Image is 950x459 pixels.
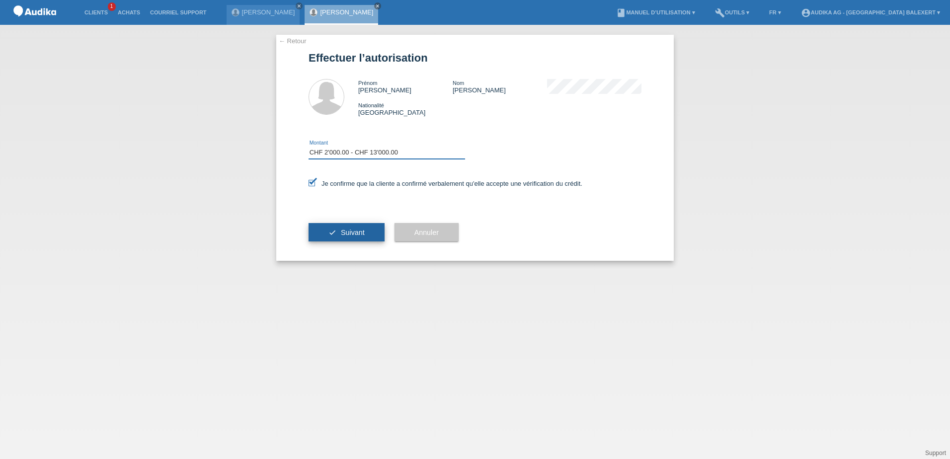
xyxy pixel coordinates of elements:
a: Support [925,450,946,457]
label: Je confirme que la cliente a confirmé verbalement qu'elle accepte une vérification du crédit. [309,180,582,187]
i: check [328,229,336,236]
a: POS — MF Group [10,19,60,27]
span: Suivant [341,229,365,236]
i: close [297,3,302,8]
a: Achats [113,9,145,15]
span: 1 [108,2,116,11]
a: [PERSON_NAME] [320,8,373,16]
a: account_circleAudika AG - [GEOGRAPHIC_DATA] Balexert ▾ [796,9,945,15]
div: [GEOGRAPHIC_DATA] [358,101,453,116]
div: [PERSON_NAME] [358,79,453,94]
a: bookManuel d’utilisation ▾ [611,9,700,15]
a: Courriel Support [145,9,211,15]
span: Annuler [414,229,439,236]
a: FR ▾ [764,9,786,15]
a: ← Retour [279,37,307,45]
div: [PERSON_NAME] [453,79,547,94]
i: close [375,3,380,8]
i: account_circle [801,8,811,18]
i: book [616,8,626,18]
a: buildOutils ▾ [710,9,754,15]
i: build [715,8,725,18]
button: check Suivant [309,223,385,242]
span: Prénom [358,80,378,86]
h1: Effectuer l’autorisation [309,52,641,64]
button: Annuler [395,223,459,242]
span: Nom [453,80,464,86]
a: Clients [79,9,113,15]
a: [PERSON_NAME] [242,8,295,16]
a: close [374,2,381,9]
span: Nationalité [358,102,384,108]
a: close [296,2,303,9]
